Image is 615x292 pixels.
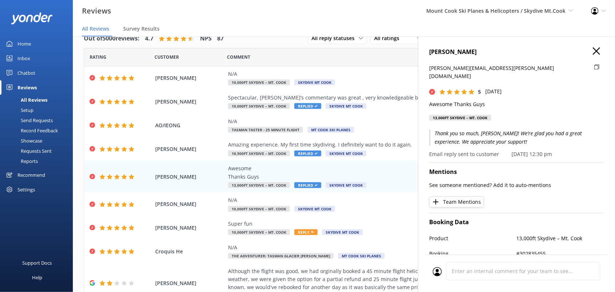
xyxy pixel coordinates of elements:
[593,47,600,55] button: Close
[200,34,212,43] h4: NPS
[82,25,109,32] span: All Reviews
[430,181,604,189] p: See someone mentioned? Add it to auto-mentions
[430,234,517,242] p: Product
[338,253,385,259] span: Mt Cook Ski Planes
[294,79,335,85] span: Skydive Mt Cook
[4,136,42,146] div: Showcase
[427,7,566,14] span: Mount Cook Ski Planes & Helicopters / Skydive Mt.Cook
[17,36,31,51] div: Home
[228,267,555,292] div: Although the flight was good, we had orginally booked a 45 minute flight helicopter and plane wit...
[155,145,224,153] span: [PERSON_NAME]
[155,279,224,287] span: [PERSON_NAME]
[326,103,367,109] span: Skydive Mt Cook
[430,64,590,81] p: [PERSON_NAME][EMAIL_ADDRESS][PERSON_NAME][DOMAIN_NAME]
[155,54,179,61] span: Date
[4,146,73,156] a: Requests Sent
[228,220,555,228] div: Super fun
[307,127,354,133] span: Mt Cook Ski Planes
[17,51,30,66] div: Inbox
[294,206,335,212] span: Skydive Mt Cook
[82,5,111,17] h3: Reviews
[430,250,517,258] p: Booking
[4,105,34,115] div: Setup
[430,218,604,227] h4: Booking Data
[326,182,367,188] span: Skydive Mt Cook
[155,248,224,256] span: Croquis He
[322,229,363,235] span: Skydive Mt Cook
[228,196,555,204] div: N/A
[123,25,160,32] span: Survey Results
[4,105,73,115] a: Setup
[155,224,224,232] span: [PERSON_NAME]
[326,151,367,156] span: Skydive Mt Cook
[84,34,140,43] h4: Out of 5000 reviews:
[430,129,604,146] p: Thank you so much, [PERSON_NAME]! We’re glad you had a great experience. We appreciate your support!
[227,54,250,61] span: Question
[433,267,442,276] img: user_profile.svg
[155,98,224,106] span: [PERSON_NAME]
[155,121,224,129] span: AO/IEONG
[4,95,73,105] a: All Reviews
[4,125,73,136] a: Record Feedback
[228,164,555,181] div: Awesome Thanks Guys
[4,146,52,156] div: Requests Sent
[517,250,604,258] p: #302835455
[478,88,481,95] span: 5
[512,150,552,158] p: [DATE] 12:30 pm
[430,196,484,207] button: Team Mentions
[4,95,47,105] div: All Reviews
[11,12,53,24] img: yonder-white-logo.png
[90,54,106,61] span: Date
[228,253,334,259] span: The Adventurer: Tasman Glacier [PERSON_NAME]
[145,34,153,43] h4: 4.7
[430,100,604,108] p: Awesome Thanks Guys
[4,156,73,166] a: Reports
[17,80,37,95] div: Reviews
[23,256,52,270] div: Support Docs
[17,182,35,197] div: Settings
[430,47,604,57] h4: [PERSON_NAME]
[4,115,53,125] div: Send Requests
[486,87,502,96] p: [DATE]
[294,182,321,188] span: Replied
[294,151,321,156] span: Replied
[430,115,491,121] div: 13,000ft Skydive – Mt. Cook
[228,229,290,235] span: 10,000ft Skydive – Mt. Cook
[217,34,224,43] h4: 87
[4,156,38,166] div: Reports
[228,127,303,133] span: Tasman Taster - 25 minute flight
[228,151,290,156] span: 16,500ft Skydive – Mt. Cook
[17,168,45,182] div: Recommend
[228,103,290,109] span: 10,000ft Skydive – Mt. Cook
[228,182,290,188] span: 13,000ft Skydive – Mt. Cook
[155,74,224,82] span: [PERSON_NAME]
[312,34,359,42] span: All reply statuses
[374,34,404,42] span: All ratings
[4,125,58,136] div: Record Feedback
[228,79,290,85] span: 10,000ft Skydive – Mt. Cook
[228,94,555,102] div: Spectacular, [PERSON_NAME]’s commentary was great , very knowledgeable bloke
[155,200,224,208] span: [PERSON_NAME]
[4,136,73,146] a: Showcase
[228,141,555,149] div: Amazing experience. My first time skydiving. I definitely want to do it again.
[430,167,604,177] h4: Mentions
[430,150,500,158] p: Email reply sent to customer
[17,66,35,80] div: Chatbot
[294,103,321,109] span: Replied
[517,234,604,242] p: 13,000ft Skydive – Mt. Cook
[228,117,555,125] div: N/A
[32,270,42,285] div: Help
[228,70,555,78] div: N/A
[228,206,290,212] span: 10,000ft Skydive – Mt. Cook
[4,115,73,125] a: Send Requests
[155,173,224,181] span: [PERSON_NAME]
[228,244,555,252] div: N/A
[294,229,318,235] span: Reply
